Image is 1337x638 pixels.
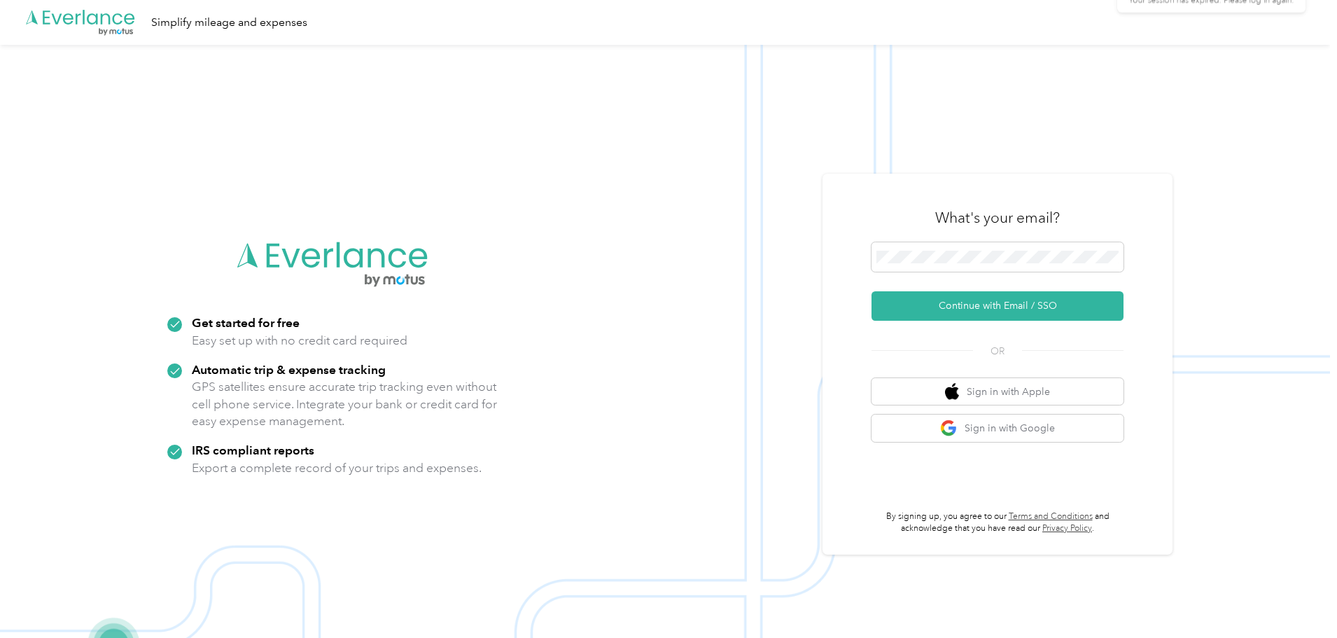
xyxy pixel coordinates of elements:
[1127,20,1291,37] p: Session Expired
[192,362,386,377] strong: Automatic trip & expense tracking
[871,415,1123,442] button: google logoSign in with Google
[871,378,1123,405] button: apple logoSign in with Apple
[151,14,307,32] div: Simplify mileage and expenses
[935,208,1060,228] h3: What's your email?
[1259,560,1337,638] iframe: Everlance-gr Chat Button Frame
[1042,523,1092,534] a: Privacy Policy
[192,443,314,457] strong: IRS compliant reports
[940,419,958,437] img: google logo
[871,511,1123,535] p: By signing up, you agree to our and acknowledge that you have read our .
[973,344,1022,359] span: OR
[192,332,407,349] p: Easy set up with no credit card required
[1009,511,1093,522] a: Terms and Conditions
[1111,44,1312,57] p: Your session has expired. Please log in again.
[192,315,300,330] strong: Get started for free
[192,459,482,477] p: Export a complete record of your trips and expenses.
[192,378,498,430] p: GPS satellites ensure accurate trip tracking even without cell phone service. Integrate your bank...
[871,291,1123,321] button: Continue with Email / SSO
[945,383,959,401] img: apple logo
